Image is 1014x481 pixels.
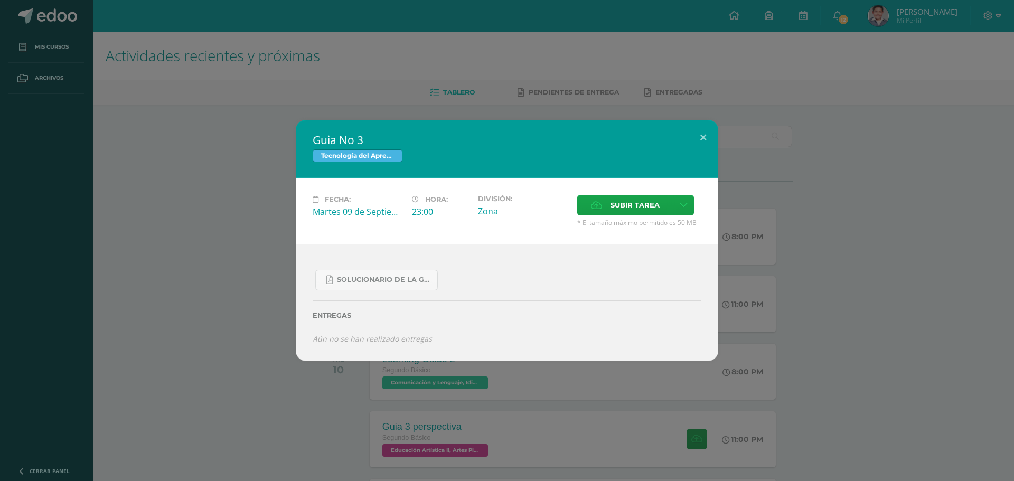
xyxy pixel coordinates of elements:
[325,195,351,203] span: Fecha:
[478,205,569,217] div: Zona
[425,195,448,203] span: Hora:
[313,334,432,344] i: Aún no se han realizado entregas
[577,218,701,227] span: * El tamaño máximo permitido es 50 MB
[337,276,432,284] span: SOLUCIONARIO DE LA GUIA 3 FUNCIONES..pdf
[688,120,718,156] button: Close (Esc)
[313,149,402,162] span: Tecnología del Aprendizaje y la Comunicación (Informática)
[313,206,403,218] div: Martes 09 de Septiembre
[313,133,701,147] h2: Guia No 3
[315,270,438,290] a: SOLUCIONARIO DE LA GUIA 3 FUNCIONES..pdf
[611,195,660,215] span: Subir tarea
[313,312,701,319] label: Entregas
[412,206,470,218] div: 23:00
[478,195,569,203] label: División:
